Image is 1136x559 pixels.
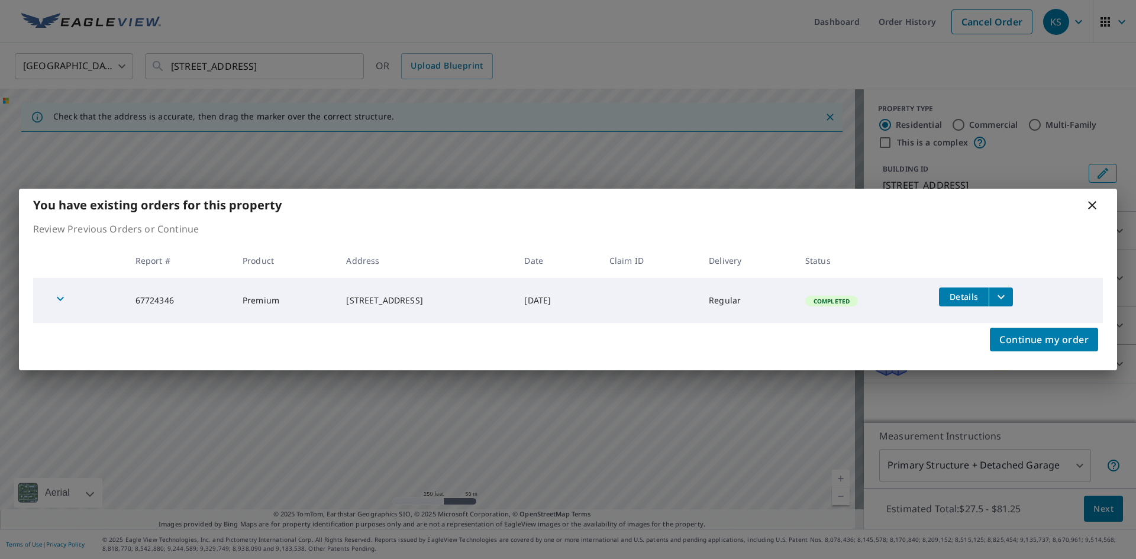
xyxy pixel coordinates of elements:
[796,243,930,278] th: Status
[600,243,699,278] th: Claim ID
[346,295,505,306] div: [STREET_ADDRESS]
[990,328,1098,351] button: Continue my order
[806,297,857,305] span: Completed
[515,243,599,278] th: Date
[126,278,233,323] td: 67724346
[515,278,599,323] td: [DATE]
[233,243,337,278] th: Product
[946,291,982,302] span: Details
[33,197,282,213] b: You have existing orders for this property
[699,243,796,278] th: Delivery
[337,243,515,278] th: Address
[33,222,1103,236] p: Review Previous Orders or Continue
[233,278,337,323] td: Premium
[999,331,1089,348] span: Continue my order
[989,287,1013,306] button: filesDropdownBtn-67724346
[126,243,233,278] th: Report #
[699,278,796,323] td: Regular
[939,287,989,306] button: detailsBtn-67724346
